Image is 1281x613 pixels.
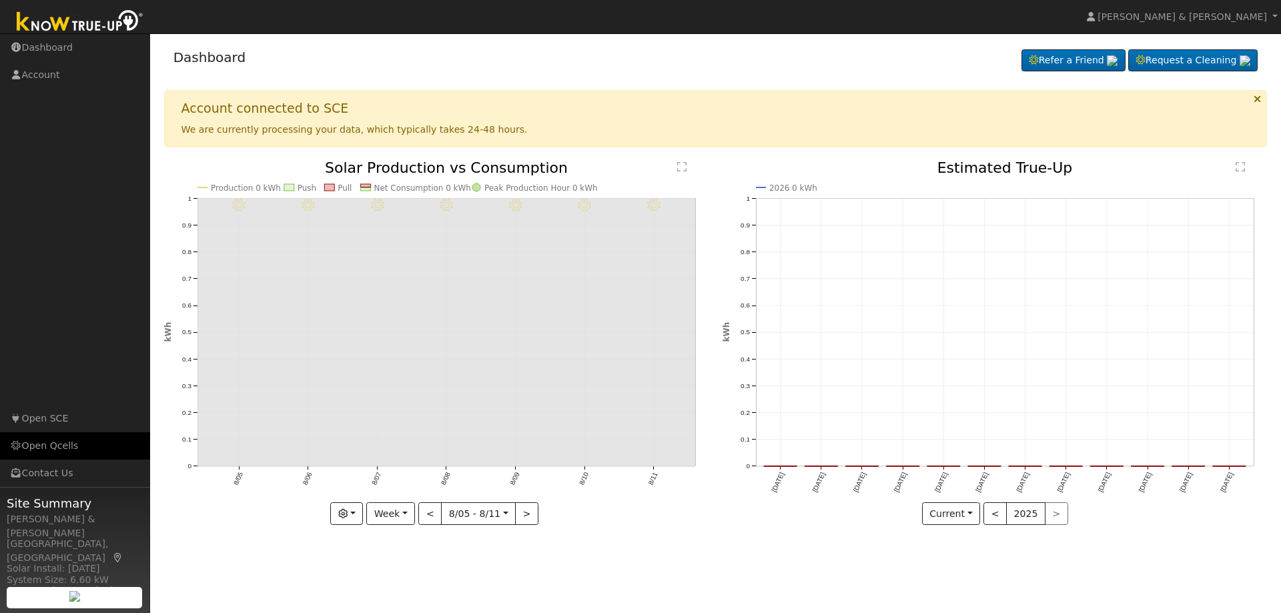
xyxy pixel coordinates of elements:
[374,183,470,193] text: Net Consumption 0 kWh
[418,502,442,525] button: <
[181,101,349,116] h1: Account connected to SCE
[7,562,143,576] div: Solar Install: [DATE]
[297,183,316,193] text: Push
[1240,55,1250,66] img: retrieve
[301,471,313,486] text: 8/06
[1021,49,1126,72] a: Refer a Friend
[1050,466,1083,467] rect: onclick=""
[846,466,879,467] rect: onclick=""
[1132,466,1164,467] rect: onclick=""
[181,124,528,135] span: We are currently processing your data, which typically takes 24-48 hours.
[741,248,750,255] text: 0.8
[232,471,244,486] text: 8/05
[887,466,919,467] rect: onclick=""
[370,471,382,486] text: 8/07
[1098,11,1267,22] span: [PERSON_NAME] & [PERSON_NAME]
[677,161,687,172] text: 
[741,356,750,363] text: 0.4
[187,462,191,470] text: 0
[983,502,1007,525] button: <
[163,322,173,342] text: kWh
[769,183,817,193] text: 2026 0 kWh
[182,221,191,229] text: 0.9
[182,436,191,443] text: 0.1
[1236,161,1245,172] text: 
[722,322,731,342] text: kWh
[69,591,80,602] img: retrieve
[741,275,750,282] text: 0.7
[182,382,191,390] text: 0.3
[1138,471,1153,493] text: [DATE]
[893,471,908,493] text: [DATE]
[338,183,352,193] text: Pull
[741,409,750,416] text: 0.2
[182,356,191,363] text: 0.4
[927,466,960,467] rect: onclick=""
[325,159,568,176] text: Solar Production vs Consumption
[805,466,837,467] rect: onclick=""
[441,502,516,525] button: 8/05 - 8/11
[187,195,191,202] text: 1
[211,183,281,193] text: Production 0 kWh
[1172,466,1205,467] rect: onclick=""
[7,537,143,565] div: [GEOGRAPHIC_DATA], [GEOGRAPHIC_DATA]
[10,7,150,37] img: Know True-Up
[366,502,415,525] button: Week
[7,573,143,587] div: System Size: 6.60 kW
[1178,471,1194,493] text: [DATE]
[741,436,750,443] text: 0.1
[182,409,191,416] text: 0.2
[182,301,191,309] text: 0.6
[968,466,1001,467] rect: onclick=""
[1213,466,1246,467] rect: onclick=""
[741,382,750,390] text: 0.3
[770,471,785,493] text: [DATE]
[937,159,1073,176] text: Estimated True-Up
[508,471,520,486] text: 8/09
[1107,55,1118,66] img: retrieve
[1128,49,1258,72] a: Request a Cleaning
[647,471,659,486] text: 8/11
[7,494,143,512] span: Site Summary
[182,275,191,282] text: 0.7
[741,301,750,309] text: 0.6
[1219,471,1234,493] text: [DATE]
[1097,471,1112,493] text: [DATE]
[741,221,750,229] text: 0.9
[7,512,143,540] div: [PERSON_NAME] & [PERSON_NAME]
[182,248,191,255] text: 0.8
[811,471,827,493] text: [DATE]
[746,195,750,202] text: 1
[1091,466,1124,467] rect: onclick=""
[746,462,750,470] text: 0
[484,183,598,193] text: Peak Production Hour 0 kWh
[974,471,989,493] text: [DATE]
[7,584,143,598] div: Storage Size: 15.0 kWh
[852,471,867,493] text: [DATE]
[741,329,750,336] text: 0.5
[440,471,452,486] text: 8/08
[1056,471,1072,493] text: [DATE]
[1006,502,1045,525] button: 2025
[515,502,538,525] button: >
[922,502,981,525] button: Current
[578,471,590,486] text: 8/10
[933,471,949,493] text: [DATE]
[112,552,124,563] a: Map
[173,49,246,65] a: Dashboard
[1015,471,1031,493] text: [DATE]
[764,466,797,467] rect: onclick=""
[182,329,191,336] text: 0.5
[1009,466,1041,467] rect: onclick=""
